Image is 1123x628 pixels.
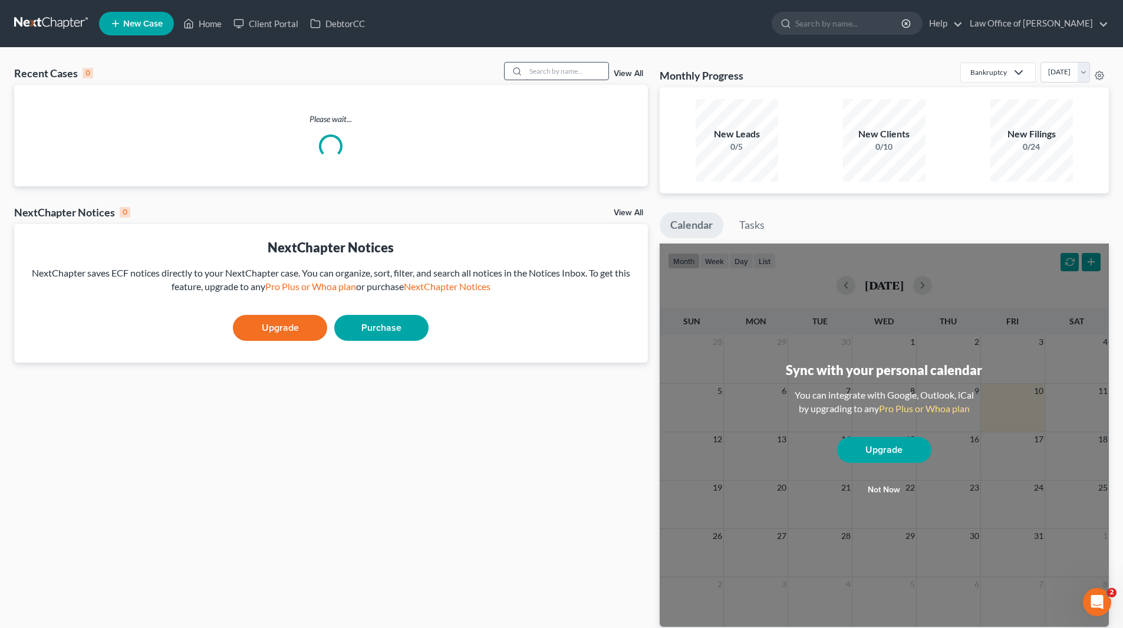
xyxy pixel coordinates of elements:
a: Pro Plus or Whoa plan [265,281,356,292]
span: New Case [123,19,163,28]
button: Not now [837,478,931,502]
div: Bankruptcy [970,67,1007,77]
input: Search by name... [526,63,608,80]
div: NextChapter Notices [24,238,638,257]
div: 0/10 [843,141,926,153]
div: 0/5 [696,141,778,153]
a: Calendar [660,212,723,238]
div: You can integrate with Google, Outlook, iCal by upgrading to any [790,389,979,416]
a: DebtorCC [304,13,371,34]
a: View All [614,209,643,217]
div: 0/24 [990,141,1073,153]
a: Home [177,13,228,34]
a: NextChapter Notices [404,281,490,292]
a: Tasks [729,212,775,238]
span: 2 [1107,588,1117,597]
div: Sync with your personal calendar [786,361,982,379]
a: Upgrade [837,437,931,463]
div: New Leads [696,127,778,141]
iframe: Intercom live chat [1083,588,1111,616]
div: 0 [120,207,130,218]
div: New Clients [843,127,926,141]
div: NextChapter saves ECF notices directly to your NextChapter case. You can organize, sort, filter, ... [24,267,638,294]
a: Law Office of [PERSON_NAME] [964,13,1108,34]
a: Pro Plus or Whoa plan [879,403,970,414]
input: Search by name... [795,12,903,34]
p: Please wait... [14,113,648,125]
a: Purchase [334,315,429,341]
div: New Filings [990,127,1073,141]
div: 0 [83,68,93,78]
a: Upgrade [233,315,327,341]
a: Help [923,13,963,34]
a: View All [614,70,643,78]
h3: Monthly Progress [660,68,743,83]
a: Client Portal [228,13,304,34]
div: Recent Cases [14,66,93,80]
div: NextChapter Notices [14,205,130,219]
